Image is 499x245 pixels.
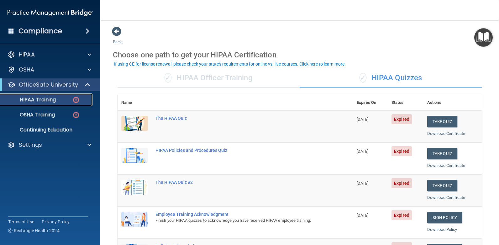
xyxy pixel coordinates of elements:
[8,227,60,234] span: Ⓒ Rectangle Health 2024
[423,95,482,110] th: Actions
[114,62,346,66] div: If using CE for license renewal, please check your state's requirements for online vs. live cours...
[8,7,93,19] img: PMB logo
[427,227,457,232] a: Download Policy
[155,116,322,121] div: The HIPAA Quiz
[72,111,80,119] img: danger-circle.6113f641.png
[118,95,152,110] th: Name
[19,51,35,58] p: HIPAA
[391,210,412,220] span: Expired
[18,27,62,35] h4: Compliance
[155,212,322,217] div: Employee Training Acknowledgment
[4,127,90,133] p: Continuing Education
[357,213,369,218] span: [DATE]
[8,219,34,225] a: Terms of Use
[42,219,70,225] a: Privacy Policy
[427,180,457,191] button: Take Quiz
[388,95,423,110] th: Status
[427,116,457,127] button: Take Quiz
[8,66,91,73] a: OSHA
[427,148,457,159] button: Take Quiz
[155,148,322,153] div: HIPAA Policies and Procedures Quiz
[427,212,462,223] a: Sign Policy
[391,114,412,124] span: Expired
[155,180,322,185] div: The HIPAA Quiz #2
[427,131,465,136] a: Download Certificate
[391,146,412,156] span: Expired
[155,217,322,224] div: Finish your HIPAA quizzes to acknowledge you have received HIPAA employee training.
[165,73,171,83] span: ✓
[391,178,412,188] span: Expired
[427,163,465,168] a: Download Certificate
[19,141,42,149] p: Settings
[357,181,369,186] span: [DATE]
[300,69,482,88] div: HIPAA Quizzes
[4,97,56,103] p: HIPAA Training
[8,51,91,58] a: HIPAA
[357,117,369,122] span: [DATE]
[113,46,486,64] div: Choose one path to get your HIPAA Certification
[353,95,388,110] th: Expires On
[360,73,366,83] span: ✓
[8,141,91,149] a: Settings
[357,149,369,154] span: [DATE]
[8,81,91,88] a: OfficeSafe University
[72,96,80,104] img: danger-circle.6113f641.png
[118,69,300,88] div: HIPAA Officer Training
[113,32,122,44] a: Back
[474,28,493,47] button: Open Resource Center
[19,66,34,73] p: OSHA
[427,195,465,200] a: Download Certificate
[113,61,347,67] button: If using CE for license renewal, please check your state's requirements for online vs. live cours...
[4,112,55,118] p: OSHA Training
[19,81,78,88] p: OfficeSafe University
